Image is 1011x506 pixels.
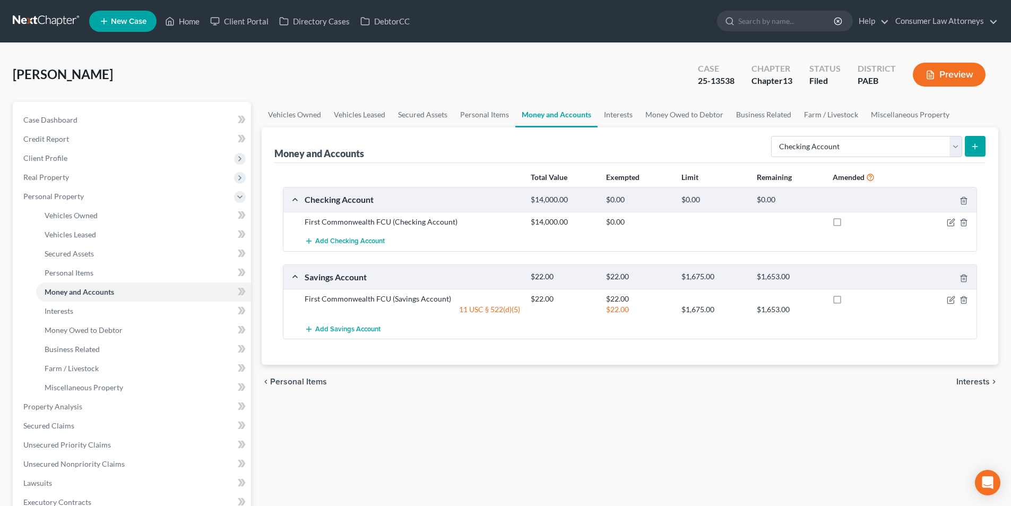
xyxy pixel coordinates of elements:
[601,294,676,304] div: $22.00
[515,102,598,127] a: Money and Accounts
[36,321,251,340] a: Money Owed to Debtor
[355,12,415,31] a: DebtorCC
[45,211,98,220] span: Vehicles Owned
[36,263,251,282] a: Personal Items
[606,173,640,182] strong: Exempted
[858,75,896,87] div: PAEB
[274,12,355,31] a: Directory Cases
[698,75,735,87] div: 25-13538
[299,194,525,205] div: Checking Account
[262,378,270,386] i: chevron_left
[160,12,205,31] a: Home
[956,378,998,386] button: Interests chevron_right
[45,287,114,296] span: Money and Accounts
[676,304,751,315] div: $1,675.00
[15,416,251,435] a: Secured Claims
[833,173,865,182] strong: Amended
[315,237,385,246] span: Add Checking Account
[738,11,835,31] input: Search by name...
[327,102,392,127] a: Vehicles Leased
[751,272,827,282] div: $1,653.00
[639,102,730,127] a: Money Owed to Debtor
[601,195,676,205] div: $0.00
[45,364,99,373] span: Farm / Livestock
[23,134,69,143] span: Credit Report
[36,378,251,397] a: Miscellaneous Property
[45,249,94,258] span: Secured Assets
[205,12,274,31] a: Client Portal
[601,272,676,282] div: $22.00
[262,102,327,127] a: Vehicles Owned
[975,470,1000,495] div: Open Intercom Messenger
[36,340,251,359] a: Business Related
[783,75,792,85] span: 13
[36,206,251,225] a: Vehicles Owned
[23,459,125,468] span: Unsecured Nonpriority Claims
[15,397,251,416] a: Property Analysis
[305,231,385,251] button: Add Checking Account
[270,378,327,386] span: Personal Items
[45,345,100,354] span: Business Related
[23,153,67,162] span: Client Profile
[890,12,998,31] a: Consumer Law Attorneys
[913,63,986,87] button: Preview
[15,110,251,130] a: Case Dashboard
[36,282,251,302] a: Money and Accounts
[525,217,601,227] div: $14,000.00
[299,271,525,282] div: Savings Account
[45,306,73,315] span: Interests
[262,378,327,386] button: chevron_left Personal Items
[13,66,113,82] span: [PERSON_NAME]
[23,192,84,201] span: Personal Property
[23,421,74,430] span: Secured Claims
[454,102,515,127] a: Personal Items
[299,217,525,227] div: First Commonwealth FCU (Checking Account)
[305,319,381,339] button: Add Savings Account
[15,454,251,474] a: Unsecured Nonpriority Claims
[531,173,567,182] strong: Total Value
[751,63,792,75] div: Chapter
[809,75,841,87] div: Filed
[751,195,827,205] div: $0.00
[299,294,525,304] div: First Commonwealth FCU (Savings Account)
[525,195,601,205] div: $14,000.00
[698,63,735,75] div: Case
[676,272,751,282] div: $1,675.00
[601,304,676,315] div: $22.00
[23,402,82,411] span: Property Analysis
[865,102,956,127] a: Miscellaneous Property
[23,115,77,124] span: Case Dashboard
[853,12,889,31] a: Help
[751,304,827,315] div: $1,653.00
[757,173,792,182] strong: Remaining
[299,304,525,315] div: 11 USC § 522(d)(5)
[45,268,93,277] span: Personal Items
[36,302,251,321] a: Interests
[15,130,251,149] a: Credit Report
[315,325,381,333] span: Add Savings Account
[990,378,998,386] i: chevron_right
[45,230,96,239] span: Vehicles Leased
[730,102,798,127] a: Business Related
[36,244,251,263] a: Secured Assets
[274,147,364,160] div: Money and Accounts
[598,102,639,127] a: Interests
[809,63,841,75] div: Status
[15,435,251,454] a: Unsecured Priority Claims
[676,195,751,205] div: $0.00
[23,173,69,182] span: Real Property
[601,217,676,227] div: $0.00
[798,102,865,127] a: Farm / Livestock
[45,325,123,335] span: Money Owed to Debtor
[15,474,251,493] a: Lawsuits
[36,359,251,378] a: Farm / Livestock
[525,272,601,282] div: $22.00
[45,383,123,392] span: Miscellaneous Property
[751,75,792,87] div: Chapter
[681,173,698,182] strong: Limit
[111,18,146,25] span: New Case
[23,440,111,449] span: Unsecured Priority Claims
[36,225,251,244] a: Vehicles Leased
[858,63,896,75] div: District
[392,102,454,127] a: Secured Assets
